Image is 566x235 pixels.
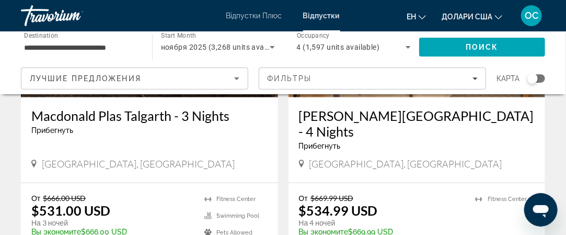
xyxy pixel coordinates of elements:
[310,194,353,203] span: $669.99 USD
[299,194,308,203] span: От
[24,32,58,39] span: Destination
[466,43,499,51] span: Поиск
[299,108,535,139] a: [PERSON_NAME][GEOGRAPHIC_DATA] - 4 Nights
[297,43,380,51] span: 4 (1,597 units available)
[419,38,545,57] button: Search
[299,218,465,228] p: На 4 ночей
[31,194,40,203] span: От
[488,196,527,203] span: Fitness Center
[496,71,519,86] span: карта
[217,196,256,203] span: Fitness Center
[518,5,545,27] button: Меню користувача
[217,212,260,219] span: Swimming Pool
[31,218,194,228] p: На 3 ночей
[31,126,73,135] span: Прибегнуть
[161,43,285,51] span: ноября 2025 (3,268 units available)
[442,13,492,21] font: Долари США
[309,158,502,170] span: [GEOGRAPHIC_DATA], [GEOGRAPHIC_DATA]
[24,41,138,54] input: Select destination
[31,203,110,218] p: $531.00 USD
[42,158,235,170] span: [GEOGRAPHIC_DATA], [GEOGRAPHIC_DATA]
[31,108,268,124] a: Macdonald Plas Talgarth - 3 Nights
[299,203,378,218] p: $534.99 USD
[259,68,486,89] button: Filters
[303,12,340,20] a: Відпустки
[21,2,125,29] a: Траворіум
[30,74,141,83] span: Лучшие предложения
[43,194,86,203] span: $666.00 USD
[161,32,196,40] span: Start Month
[267,74,312,83] span: Фильтры
[30,72,239,85] mat-select: Sort by
[407,13,416,21] font: ен
[524,193,558,227] iframe: Кнопка для запуску вікна повідомлення
[407,9,426,24] button: Змінити мову
[299,142,341,150] span: Прибегнуть
[297,32,330,40] span: Occupancy
[525,10,538,21] font: ОС
[226,12,282,20] a: Відпустки Плюс
[442,9,502,24] button: Змінити валюту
